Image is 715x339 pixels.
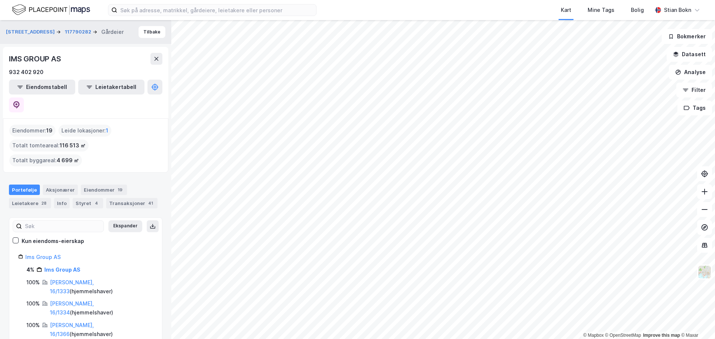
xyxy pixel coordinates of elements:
span: 4 699 ㎡ [57,156,79,165]
div: Portefølje [9,185,40,195]
div: ( hjemmelshaver ) [50,299,153,317]
a: Mapbox [583,333,604,338]
div: Kontrollprogram for chat [678,303,715,339]
div: Eiendommer : [9,125,55,137]
img: Z [697,265,712,279]
input: Søk [22,221,104,232]
div: Transaksjoner [106,198,158,208]
button: Ekspander [108,220,142,232]
div: 100% [26,299,40,308]
div: Totalt byggareal : [9,154,82,166]
button: Datasett [667,47,712,62]
a: [PERSON_NAME], 16/1333 [50,279,94,294]
div: Aksjonærer [43,185,78,195]
span: 116 513 ㎡ [60,141,86,150]
div: 28 [40,199,48,207]
div: ( hjemmelshaver ) [50,278,153,296]
div: Kart [561,6,571,15]
a: Ims Group AS [25,254,61,260]
div: Info [54,198,70,208]
a: [PERSON_NAME], 16/1334 [50,300,94,316]
div: 100% [26,278,40,287]
span: 19 [46,126,53,135]
div: 41 [147,199,155,207]
div: IMS GROUP AS [9,53,63,65]
a: Ims Group AS [44,266,80,273]
div: Mine Tags [588,6,614,15]
div: Bolig [631,6,644,15]
button: Leietakertabell [78,80,144,95]
div: 4 [93,199,100,207]
button: [STREET_ADDRESS] [6,28,56,36]
button: Tags [677,100,712,115]
div: Leide lokasjoner : [58,125,111,137]
img: logo.f888ab2527a4732fd821a326f86c7f29.svg [12,3,90,16]
span: 1 [106,126,108,135]
div: 4% [26,265,34,274]
a: OpenStreetMap [605,333,641,338]
div: Totalt tomteareal : [9,140,89,151]
button: Eiendomstabell [9,80,75,95]
button: Tilbake [139,26,165,38]
div: Styret [73,198,103,208]
div: 932 402 920 [9,68,44,77]
div: 100% [26,321,40,330]
div: Gårdeier [101,28,124,36]
button: Analyse [669,65,712,80]
iframe: Chat Widget [678,303,715,339]
button: Filter [676,83,712,97]
a: Improve this map [643,333,680,338]
div: Kun eiendoms-eierskap [22,237,84,246]
a: [PERSON_NAME], 16/1366 [50,322,94,337]
div: Leietakere [9,198,51,208]
input: Søk på adresse, matrikkel, gårdeiere, leietakere eller personer [117,4,316,16]
button: 117790282 [65,28,93,36]
div: Eiendommer [81,185,127,195]
button: Bokmerker [662,29,712,44]
div: Stian Bokn [664,6,691,15]
div: 19 [116,186,124,194]
div: ( hjemmelshaver ) [50,321,153,339]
